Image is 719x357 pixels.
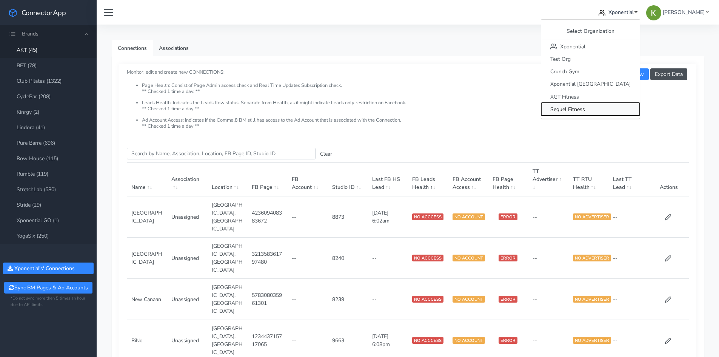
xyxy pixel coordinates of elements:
[568,163,608,196] th: TT RTU Health
[142,100,689,117] li: Leads Health: Indicates the Leads flow status. Separate from Health, as it might indicate Leads o...
[22,30,38,37] span: Brands
[127,163,167,196] th: Name
[488,163,528,196] th: FB Page Health
[550,56,571,63] span: Test Org
[368,279,408,320] td: --
[648,163,689,196] th: Actions
[127,63,689,129] small: Monitor, edit and create new CONNECTIONS:
[528,163,568,196] th: TT Advertiser
[167,279,207,320] td: Unassigned
[142,117,689,129] li: Ad Account Access: Indicates if the Comma,8 BM still has access to the Ad Account that is associa...
[408,163,448,196] th: FB Leads Health
[316,148,337,160] button: Clear
[528,238,568,279] td: --
[22,8,66,17] span: ConnectorApp
[550,106,585,113] span: Sequel Fitness
[550,93,579,100] span: XGT Fitness
[412,213,443,220] span: NO ACCCESS
[412,255,443,261] span: NO ACCCESS
[453,213,485,220] span: NO ACCOUNT
[528,279,568,320] td: --
[287,279,327,320] td: --
[541,23,640,40] div: Select Organization
[573,255,611,261] span: NO ADVERTISER
[127,279,167,320] td: New Canaan
[207,163,247,196] th: Location
[287,238,327,279] td: --
[646,5,661,20] img: Kristine Lee
[207,279,247,320] td: [GEOGRAPHIC_DATA],[GEOGRAPHIC_DATA]
[247,196,287,238] td: 423609408383672
[328,238,368,279] td: 8240
[608,238,648,279] td: --
[368,238,408,279] td: --
[3,263,94,274] button: Xponential's' Connections
[11,295,86,308] small: *Do not sync more then 5 times an hour due to API limits.
[499,296,517,303] span: ERROR
[528,196,568,238] td: --
[247,163,287,196] th: FB Page
[573,213,611,220] span: NO ADVERTISER
[608,163,648,196] th: Last TT Lead
[153,40,195,57] a: Associations
[207,196,247,238] td: [GEOGRAPHIC_DATA],[GEOGRAPHIC_DATA]
[596,5,640,19] a: Xponential
[573,296,611,303] span: NO ADVERTISER
[608,279,648,320] td: --
[167,163,207,196] th: Association
[663,9,705,16] span: [PERSON_NAME]
[608,196,648,238] td: --
[167,238,207,279] td: Unassigned
[287,196,327,238] td: --
[368,163,408,196] th: Last FB HS Lead
[453,255,485,261] span: NO ACCOUNT
[550,68,579,75] span: Crunch Gym
[643,5,711,19] a: [PERSON_NAME]
[247,238,287,279] td: 321358361797480
[608,9,634,16] span: Xponential
[412,337,443,344] span: NO ACCCESS
[499,213,517,220] span: ERROR
[167,196,207,238] td: Unassigned
[328,163,368,196] th: Studio ID
[560,43,585,50] span: Xponential
[453,296,485,303] span: NO ACCOUNT
[650,68,687,80] button: Export Data
[412,296,443,303] span: NO ACCCESS
[112,40,153,57] a: Connections
[127,196,167,238] td: [GEOGRAPHIC_DATA]
[127,148,316,159] input: enter text you want to search
[287,163,327,196] th: FB Account
[4,282,92,294] button: Sync BM Pages & Ad Accounts
[328,279,368,320] td: 8239
[247,279,287,320] td: 578308035961301
[207,238,247,279] td: [GEOGRAPHIC_DATA],[GEOGRAPHIC_DATA]
[453,337,485,344] span: NO ACCOUNT
[448,163,488,196] th: FB Account Access
[368,196,408,238] td: [DATE] 6:02am
[573,337,611,344] span: NO ADVERTISER
[550,81,631,88] span: Xponential [GEOGRAPHIC_DATA]
[127,238,167,279] td: [GEOGRAPHIC_DATA]
[328,196,368,238] td: 8873
[499,255,517,261] span: ERROR
[499,337,517,344] span: ERROR
[142,83,689,100] li: Page Health: Consist of Page Admin access check and Real Time Updates Subscription check. ** Chec...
